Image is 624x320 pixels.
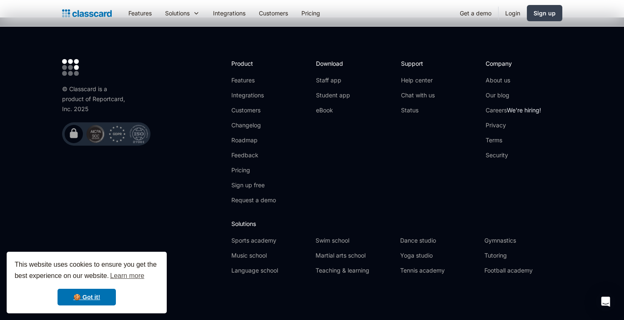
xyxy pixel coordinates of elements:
[206,4,252,22] a: Integrations
[316,251,393,260] a: Martial arts school
[486,136,541,144] a: Terms
[401,59,435,68] h2: Support
[231,59,276,68] h2: Product
[231,251,309,260] a: Music school
[499,4,527,22] a: Login
[231,236,309,245] a: Sports academy
[486,91,541,99] a: Our blog
[316,59,350,68] h2: Download
[486,59,541,68] h2: Company
[486,151,541,159] a: Security
[401,91,435,99] a: Chat with us
[400,236,478,245] a: Dance studio
[596,292,616,312] div: Open Intercom Messenger
[316,236,393,245] a: Swim school
[507,107,541,114] span: We're hiring!
[231,181,276,189] a: Sign up free
[7,252,167,313] div: cookieconsent
[401,76,435,84] a: Help center
[527,5,562,21] a: Sign up
[486,121,541,129] a: Privacy
[316,266,393,275] a: Teaching & learning
[231,91,276,99] a: Integrations
[231,136,276,144] a: Roadmap
[534,9,556,17] div: Sign up
[231,121,276,129] a: Changelog
[486,76,541,84] a: About us
[484,266,562,275] a: Football academy
[231,106,276,114] a: Customers
[109,270,145,282] a: learn more about cookies
[486,106,541,114] a: CareersWe're hiring!
[165,9,190,17] div: Solutions
[316,91,350,99] a: Student app
[484,251,562,260] a: Tutoring
[316,106,350,114] a: eBook
[231,76,276,84] a: Features
[231,151,276,159] a: Feedback
[15,260,159,282] span: This website uses cookies to ensure you get the best experience on our website.
[62,7,112,19] a: home
[484,236,562,245] a: Gymnastics
[401,106,435,114] a: Status
[316,76,350,84] a: Staff app
[400,266,478,275] a: Tennis academy
[58,289,116,305] a: dismiss cookie message
[231,166,276,174] a: Pricing
[122,4,158,22] a: Features
[453,4,498,22] a: Get a demo
[231,266,309,275] a: Language school
[231,196,276,204] a: Request a demo
[295,4,327,22] a: Pricing
[252,4,295,22] a: Customers
[400,251,478,260] a: Yoga studio
[158,4,206,22] div: Solutions
[231,219,562,228] h2: Solutions
[62,84,129,114] div: © Classcard is a product of Reportcard, Inc. 2025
